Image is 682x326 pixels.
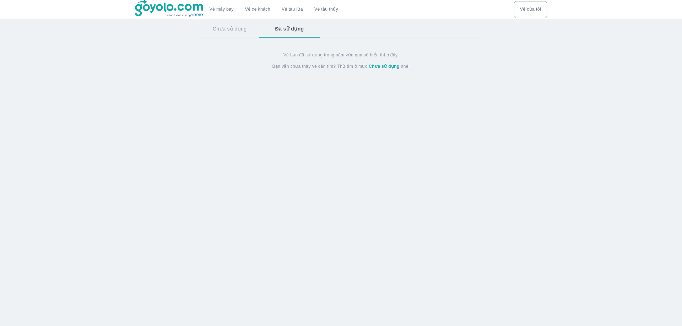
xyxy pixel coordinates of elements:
[199,20,261,38] button: Chưa sử dụng
[514,1,547,18] div: choose transportation mode
[199,20,483,38] div: basic tabs example
[276,1,309,18] a: Vé tàu lửa
[210,7,234,12] a: Vé máy bay
[204,1,344,18] div: choose transportation mode
[272,63,336,69] span: Bạn vẫn chưa thấy vé cần tìm?
[283,52,399,58] span: Vé bạn đã sử dụng trong năm vừa qua sẽ hiển thị ở đây.
[337,63,410,69] span: Thử tìm ở mục nhé!
[245,7,270,12] a: Vé xe khách
[514,1,547,18] button: Vé của tôi
[369,64,400,69] strong: Chưa sử dụng
[261,20,318,38] button: Đã sử dụng
[309,1,344,18] button: Vé tàu thủy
